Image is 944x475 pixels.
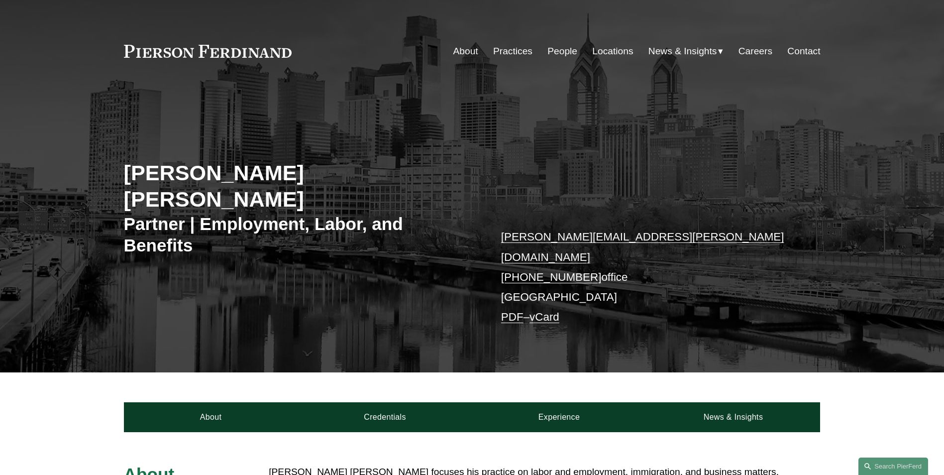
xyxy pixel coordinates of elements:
[787,42,820,61] a: Contact
[124,402,298,432] a: About
[501,227,791,328] p: office [GEOGRAPHIC_DATA] –
[858,458,928,475] a: Search this site
[501,271,602,283] a: [PHONE_NUMBER]
[501,311,524,323] a: PDF
[547,42,577,61] a: People
[124,160,472,212] h2: [PERSON_NAME] [PERSON_NAME]
[738,42,772,61] a: Careers
[493,42,532,61] a: Practices
[648,42,724,61] a: folder dropdown
[453,42,478,61] a: About
[592,42,633,61] a: Locations
[124,213,472,256] h3: Partner | Employment, Labor, and Benefits
[648,43,717,60] span: News & Insights
[529,311,559,323] a: vCard
[298,402,472,432] a: Credentials
[501,231,784,263] a: [PERSON_NAME][EMAIL_ADDRESS][PERSON_NAME][DOMAIN_NAME]
[646,402,820,432] a: News & Insights
[472,402,646,432] a: Experience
